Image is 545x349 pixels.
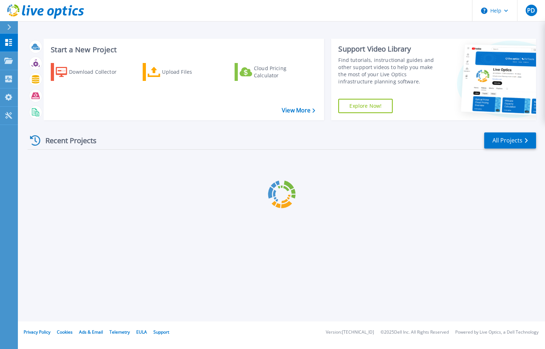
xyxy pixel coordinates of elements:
[527,8,535,13] span: PD
[153,329,169,335] a: Support
[235,63,314,81] a: Cloud Pricing Calculator
[51,63,131,81] a: Download Collector
[136,329,147,335] a: EULA
[338,99,393,113] a: Explore Now!
[338,57,441,85] div: Find tutorials, instructional guides and other support videos to help you make the most of your L...
[282,107,315,114] a: View More
[24,329,50,335] a: Privacy Policy
[254,65,311,79] div: Cloud Pricing Calculator
[338,44,441,54] div: Support Video Library
[484,132,536,149] a: All Projects
[143,63,222,81] a: Upload Files
[69,65,126,79] div: Download Collector
[28,132,106,149] div: Recent Projects
[380,330,449,335] li: © 2025 Dell Inc. All Rights Reserved
[326,330,374,335] li: Version: [TECHNICAL_ID]
[162,65,219,79] div: Upload Files
[109,329,130,335] a: Telemetry
[79,329,103,335] a: Ads & Email
[57,329,73,335] a: Cookies
[455,330,539,335] li: Powered by Live Optics, a Dell Technology
[51,46,315,54] h3: Start a New Project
